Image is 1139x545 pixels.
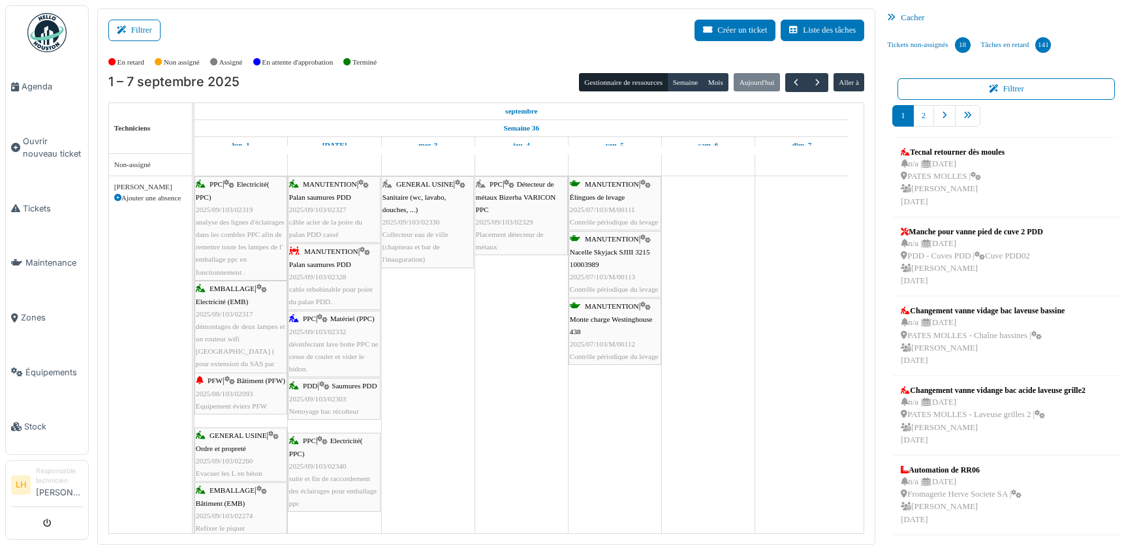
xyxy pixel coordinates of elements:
a: Ouvrir nouveau ticket [6,114,88,181]
span: Détecteur de métaux Bizerba VARICON PPC [476,180,556,213]
span: Élingues de levage [570,193,625,201]
div: | [382,178,473,266]
span: 2025/07/103/M/00113 [570,273,635,281]
span: Saumures PDD [332,382,377,390]
a: 5 septembre 2025 [602,137,627,153]
button: Filtrer [897,78,1115,100]
span: Equipement éviers PFW [196,402,267,410]
div: | [289,178,379,241]
a: Tâches en retard [976,27,1057,63]
div: n/a | [DATE] PDD - Cuves PDD | Cuve PDD02 [PERSON_NAME] [DATE] [901,238,1042,288]
div: n/a | [DATE] PATES MOLLES - Chaîne bassines | [PERSON_NAME] [DATE] [901,317,1065,367]
nav: pager [892,105,1120,137]
span: PFW [208,377,223,384]
a: Agenda [6,59,88,114]
a: 2 [913,105,934,127]
a: LH Responsable technicien[PERSON_NAME] [11,466,83,507]
label: Non assigné [164,57,200,68]
span: Stock [24,420,83,433]
button: Liste des tâches [781,20,864,41]
span: PPC [490,180,503,188]
a: 1 [892,105,913,127]
span: PDD [303,382,317,390]
a: 1 septembre 2025 [502,103,541,119]
span: EMBALLAGE [210,486,255,494]
span: 2025/07/103/M/00111 [570,206,635,213]
div: | [570,233,660,296]
div: 18 [955,37,971,53]
span: 2025/09/103/02303 [289,395,347,403]
span: Sanitaire (wc, lavabo, douches, ...) [382,193,446,213]
span: MANUTENTION [303,180,357,188]
span: Bâtiment (PFW) [237,377,285,384]
label: En retard [117,57,144,68]
button: Aller à [834,73,864,91]
span: désinfectant lave botte PPC ne cesse de couler et vider le bidon. [289,340,379,373]
a: Changement vanne vidange bac acide laveuse grille2 n/a |[DATE] PATES MOLLES - Laveuse grilles 2 |... [897,381,1089,450]
button: Filtrer [108,20,161,41]
div: | [196,429,286,480]
span: 2025/09/103/02328 [289,273,347,281]
span: 2025/09/103/02340 [289,462,347,470]
span: 2025/08/103/02093 [196,390,253,397]
span: 2025/09/103/02330 [382,218,440,226]
span: Nacelle Skyjack SJIII 3215 10003989 [570,248,650,268]
div: Ajouter une absence [114,193,187,204]
span: suite et fin de raccordement des éclairages pour emballage ppc [289,475,377,507]
a: Stock [6,399,88,454]
span: MANUTENTION [585,180,639,188]
span: 2025/09/103/02317 [196,310,253,318]
span: Ordre et propreté [196,444,246,452]
a: 2 septembre 2025 [319,137,351,153]
label: Terminé [352,57,377,68]
span: Palan saumures PDD [289,260,351,268]
span: Maintenance [25,257,83,269]
div: | [196,484,286,535]
span: démontages de deux lampes et un routeur wifi [GEOGRAPHIC_DATA] ( pour extension du SAS par panelc... [196,322,285,381]
div: Cacher [882,8,1131,27]
span: MANUTENTION [585,302,639,310]
div: [PERSON_NAME] [114,181,187,193]
span: EMBALLAGE [210,285,255,292]
span: GENERAL USINE [210,431,267,439]
span: Techniciens [114,124,151,132]
div: n/a | [DATE] PATES MOLLES - Laveuse grilles 2 | [PERSON_NAME] [DATE] [901,396,1085,446]
a: 1 septembre 2025 [229,137,253,153]
a: 6 septembre 2025 [695,137,721,153]
span: Ouvrir nouveau ticket [23,135,83,160]
span: Refixer le piquet [196,524,245,532]
button: Précédent [785,73,807,92]
span: Matériel (PPC) [330,315,375,322]
span: 2025/09/103/02319 [196,206,253,213]
div: Changement vanne vidange bac acide laveuse grille2 [901,384,1085,396]
div: | [289,245,379,308]
span: GENERAL USINE [396,180,454,188]
label: Assigné [219,57,243,68]
a: 3 septembre 2025 [415,137,441,153]
span: Palan saumures PDD [289,193,351,201]
span: analyse des lignes d'éclairages dans les combles PPC afin de remettre toute les lampes de l' emba... [196,218,285,276]
button: Suivant [806,73,828,92]
div: | [476,178,567,253]
button: Aujourd'hui [734,73,779,91]
span: câble acier de la poire du palan PDD cassé [289,218,362,238]
button: Semaine [667,73,703,91]
a: Automation de RR06 n/a |[DATE] Fromagerie Herve Societe SA | [PERSON_NAME][DATE] [897,461,1025,529]
div: Responsable technicien [36,466,83,486]
div: 141 [1035,37,1051,53]
span: MANUTENTION [304,247,358,255]
a: 7 septembre 2025 [789,137,815,153]
a: Maintenance [6,236,88,290]
div: | [570,300,660,363]
div: | [289,435,379,510]
span: Collecteur eau de ville (chapiteau et bar de l'inauguration) [382,230,448,263]
span: Contrôle périodique du levage [570,285,659,293]
a: Changement vanne vidage bac laveuse bassine n/a |[DATE] PATES MOLLES - Chaîne bassines | [PERSON_... [897,302,1068,370]
span: Équipements [25,366,83,379]
span: Electricité( PPC) [196,180,270,200]
div: Changement vanne vidage bac laveuse bassine [901,305,1065,317]
span: MANUTENTION [585,235,639,243]
span: 2025/09/103/02329 [476,218,533,226]
a: Semaine 36 [501,120,542,136]
div: | [196,375,286,413]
